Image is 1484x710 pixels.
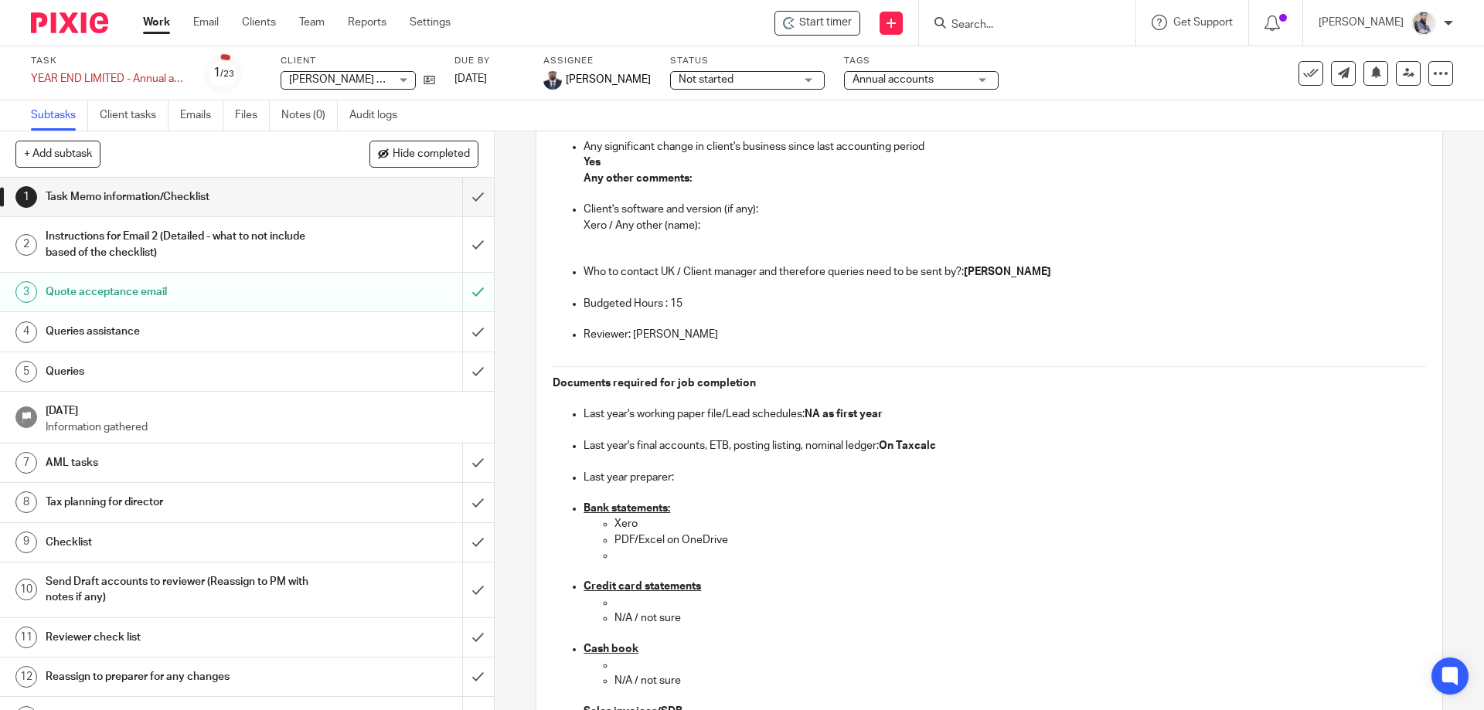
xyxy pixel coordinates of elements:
[46,420,478,435] p: Information gathered
[879,440,936,451] strong: On Taxcalc
[46,451,313,474] h1: AML tasks
[46,531,313,554] h1: Checklist
[964,267,1051,277] strong: [PERSON_NAME]
[614,532,1425,548] p: PDF/Excel on OneDrive
[193,15,219,30] a: Email
[614,673,1425,688] p: N/A / not sure
[31,12,108,33] img: Pixie
[584,327,1425,342] p: Reviewer: [PERSON_NAME]
[31,55,185,67] label: Task
[584,264,1425,280] p: Who to contact UK / Client manager and therefore queries need to be sent by?:
[369,141,478,167] button: Hide completed
[46,626,313,649] h1: Reviewer check list
[15,321,37,343] div: 4
[799,15,852,31] span: Start timer
[774,11,860,36] div: D J Clarke Brickworks Ltd - YEAR END LIMITED - Annual accounts and CT600 return (limited companies)
[584,581,701,592] u: Credit card statements
[220,70,234,78] small: /23
[584,470,1425,485] p: Last year preparer:
[950,19,1089,32] input: Search
[15,281,37,303] div: 3
[31,71,185,87] div: YEAR END LIMITED - Annual accounts and CT600 return (limited companies)
[100,100,168,131] a: Client tasks
[805,409,883,420] strong: NA as first year
[584,644,638,654] u: Cash book
[180,100,223,131] a: Emails
[15,491,37,513] div: 8
[584,406,1425,422] p: Last year's working paper file/Lead schedules:
[543,55,651,67] label: Assignee
[46,491,313,514] h1: Tax planning for director
[1411,11,1436,36] img: Pixie%2002.jpg
[670,55,825,67] label: Status
[584,173,692,184] strong: Any other comments:
[584,202,1425,217] p: Client's software and version (if any):
[348,15,386,30] a: Reports
[844,55,999,67] label: Tags
[46,225,313,264] h1: Instructions for Email 2 (Detailed - what to not include based of the checklist)
[1319,15,1404,30] p: [PERSON_NAME]
[213,64,234,82] div: 1
[46,399,478,419] h1: [DATE]
[410,15,451,30] a: Settings
[1173,17,1233,28] span: Get Support
[281,100,338,131] a: Notes (0)
[614,610,1425,626] p: N/A / not sure
[235,100,270,131] a: Files
[584,139,1425,155] p: Any significant change in client's business since last accounting period
[15,579,37,600] div: 10
[393,148,470,161] span: Hide completed
[454,73,487,84] span: [DATE]
[15,532,37,553] div: 9
[46,570,313,610] h1: Send Draft accounts to reviewer (Reassign to PM with notes if any)
[584,438,1425,454] p: Last year's final accounts, ETB, posting listing, nominal ledger:
[566,72,651,87] span: [PERSON_NAME]
[15,234,37,256] div: 2
[143,15,170,30] a: Work
[614,516,1425,532] p: Xero
[15,452,37,474] div: 7
[46,280,313,304] h1: Quote acceptance email
[543,71,562,90] img: WhatsApp%20Image%202022-05-18%20at%206.27.04%20PM.jpeg
[679,74,733,85] span: Not started
[853,74,934,85] span: Annual accounts
[15,361,37,382] div: 5
[349,100,409,131] a: Audit logs
[15,666,37,688] div: 12
[31,100,88,131] a: Subtasks
[584,503,670,514] u: Bank statements:
[281,55,435,67] label: Client
[584,157,601,168] strong: Yes
[15,186,37,208] div: 1
[15,627,37,648] div: 11
[584,218,1425,233] p: Xero / Any other (name):
[553,378,756,389] strong: Documents required for job completion
[299,15,325,30] a: Team
[242,15,276,30] a: Clients
[46,360,313,383] h1: Queries
[454,55,524,67] label: Due by
[15,141,100,167] button: + Add subtask
[46,320,313,343] h1: Queries assistance
[46,185,313,209] h1: Task Memo information/Checklist
[584,296,1425,311] p: Budgeted Hours : 15
[46,665,313,688] h1: Reassign to preparer for any changes
[289,74,448,85] span: [PERSON_NAME] Brickworks Ltd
